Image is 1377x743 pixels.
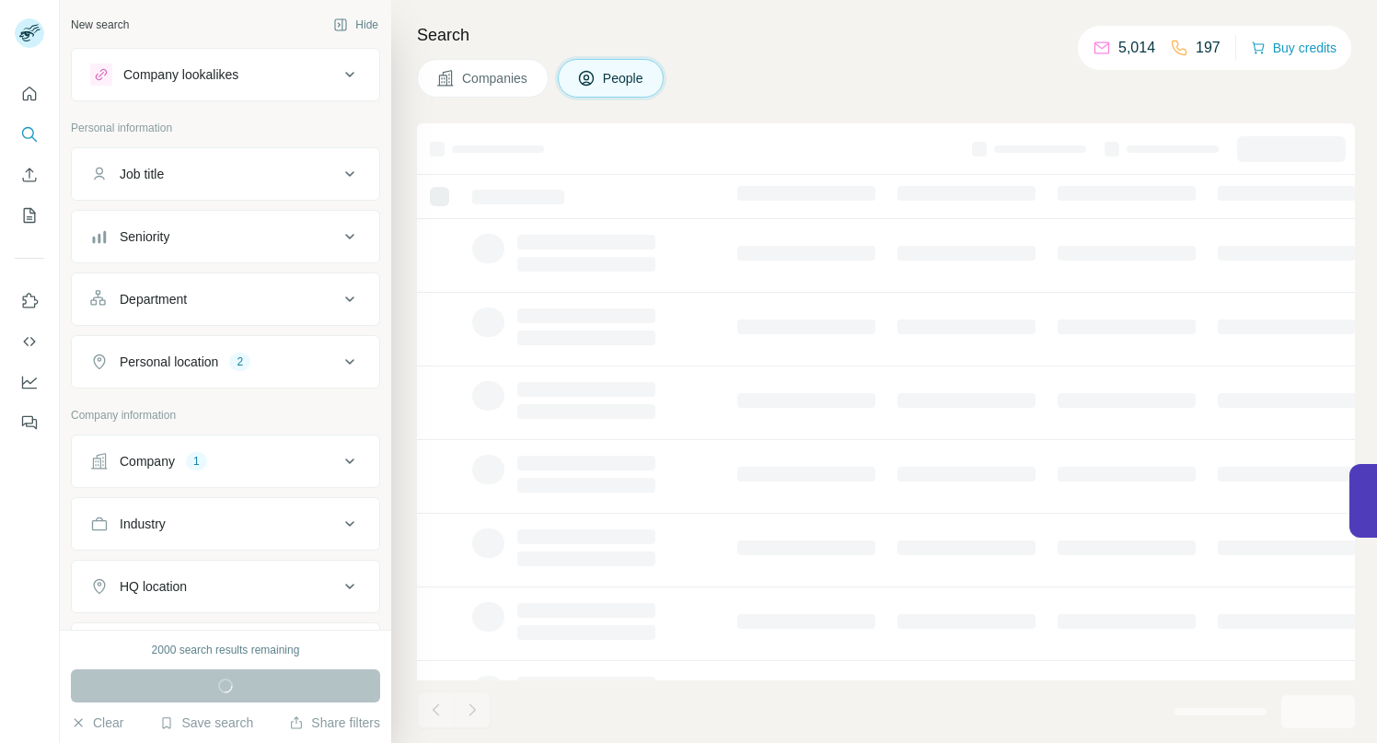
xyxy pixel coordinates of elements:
[320,11,391,39] button: Hide
[72,152,379,196] button: Job title
[15,118,44,151] button: Search
[120,290,187,308] div: Department
[120,227,169,246] div: Seniority
[152,642,300,658] div: 2000 search results remaining
[120,165,164,183] div: Job title
[72,215,379,259] button: Seniority
[71,17,129,33] div: New search
[603,69,645,87] span: People
[71,120,380,136] p: Personal information
[462,69,529,87] span: Companies
[1251,35,1336,61] button: Buy credits
[120,452,175,470] div: Company
[120,577,187,596] div: HQ location
[123,65,238,84] div: Company lookalikes
[120,515,166,533] div: Industry
[1196,37,1221,59] p: 197
[15,366,44,399] button: Dashboard
[15,325,44,358] button: Use Surfe API
[72,502,379,546] button: Industry
[72,340,379,384] button: Personal location2
[71,407,380,424] p: Company information
[186,453,207,470] div: 1
[72,277,379,321] button: Department
[1118,37,1155,59] p: 5,014
[15,158,44,192] button: Enrich CSV
[120,353,218,371] div: Personal location
[72,564,379,609] button: HQ location
[71,714,123,732] button: Clear
[15,199,44,232] button: My lists
[159,714,253,732] button: Save search
[15,284,44,318] button: Use Surfe on LinkedIn
[229,354,250,370] div: 2
[15,77,44,110] button: Quick start
[72,52,379,97] button: Company lookalikes
[289,714,380,732] button: Share filters
[15,406,44,439] button: Feedback
[72,439,379,483] button: Company1
[72,627,379,671] button: Annual revenue ($)
[417,22,1355,48] h4: Search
